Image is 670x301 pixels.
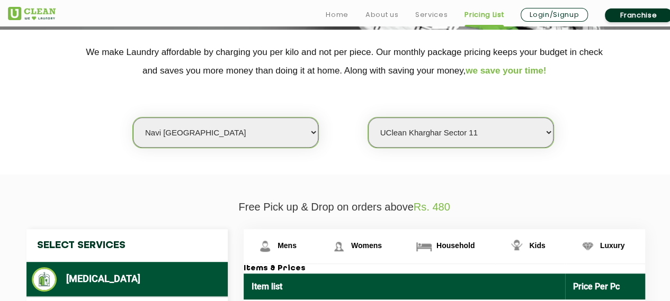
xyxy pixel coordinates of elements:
[507,237,526,256] img: Kids
[32,267,57,291] img: Dry Cleaning
[464,8,504,21] a: Pricing List
[278,241,297,250] span: Mens
[466,66,546,76] span: we save your time!
[244,264,645,273] h3: Items & Prices
[8,7,56,20] img: UClean Laundry and Dry Cleaning
[415,237,433,256] img: Household
[600,241,625,250] span: Luxury
[565,273,646,299] th: Price Per Pc
[365,8,398,21] a: About us
[415,8,448,21] a: Services
[521,8,588,22] a: Login/Signup
[414,201,450,213] span: Rs. 480
[26,229,228,262] h4: Select Services
[256,237,274,256] img: Mens
[32,267,222,291] li: [MEDICAL_DATA]
[529,241,545,250] span: Kids
[326,8,349,21] a: Home
[436,241,475,250] span: Household
[244,273,565,299] th: Item list
[578,237,597,256] img: Luxury
[329,237,348,256] img: Womens
[351,241,382,250] span: Womens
